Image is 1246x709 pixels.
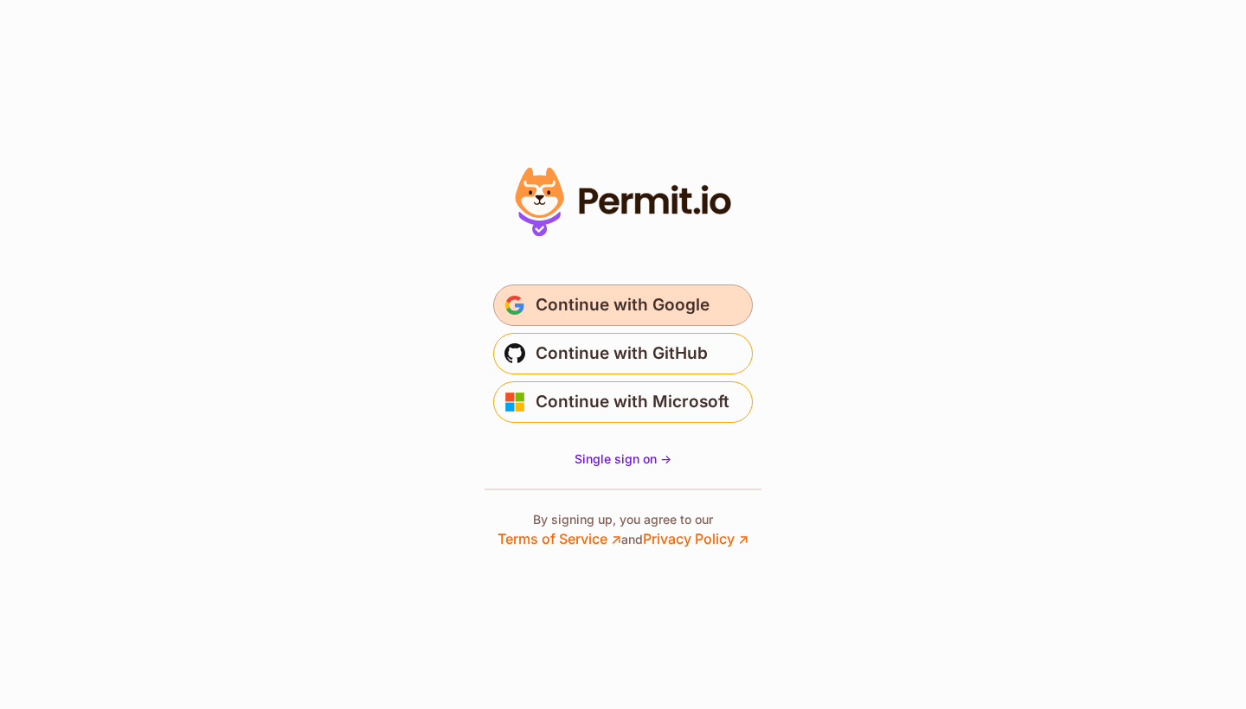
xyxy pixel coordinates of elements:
button: Continue with GitHub [493,333,753,374]
span: Continue with GitHub [536,340,708,367]
button: Continue with Google [493,284,753,326]
p: By signing up, you agree to our and [498,511,748,549]
button: Continue with Microsoft [493,381,753,423]
a: Terms of Service ↗ [498,530,621,547]
a: Single sign on -> [575,450,671,468]
span: Continue with Google [536,291,710,319]
a: Privacy Policy ↗ [643,530,748,547]
span: Continue with Microsoft [536,388,729,416]
span: Single sign on -> [575,451,671,466]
